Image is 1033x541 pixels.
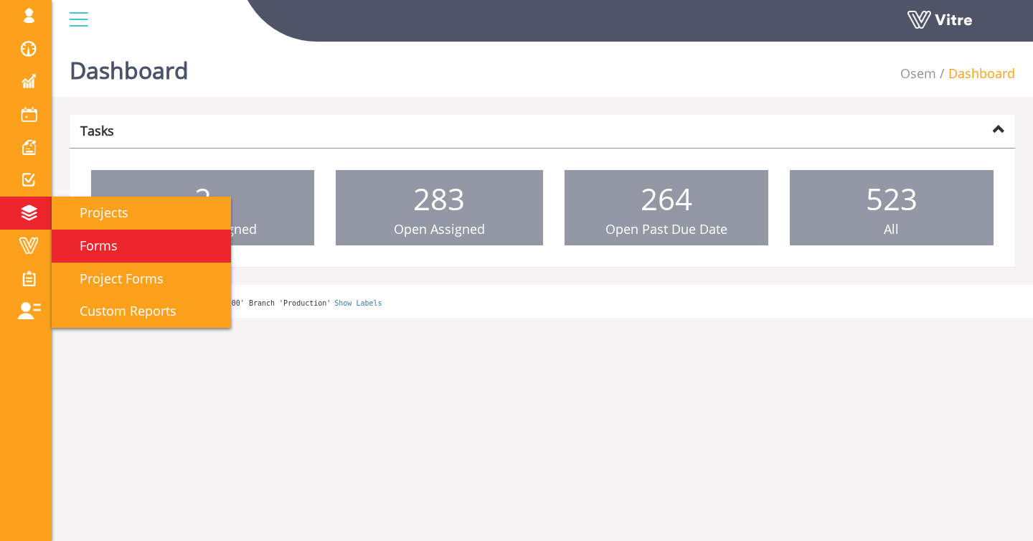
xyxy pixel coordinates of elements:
[866,178,918,219] span: 523
[605,220,727,237] span: Open Past Due Date
[900,65,936,82] a: Osem
[565,170,768,246] a: 264 Open Past Due Date
[62,302,176,319] span: Custom Reports
[336,170,542,246] a: 283 Open Assigned
[790,170,994,246] a: 523 All
[70,36,189,97] h1: Dashboard
[194,178,212,219] span: 2
[62,237,118,254] span: Forms
[52,230,231,263] a: Forms
[936,65,1015,83] li: Dashboard
[394,220,485,237] span: Open Assigned
[641,178,692,219] span: 264
[52,197,231,230] a: Projects
[80,122,114,139] strong: Tasks
[62,204,128,221] span: Projects
[884,220,899,237] span: All
[62,270,164,287] span: Project Forms
[334,299,382,307] a: Show Labels
[52,263,231,296] a: Project Forms
[413,178,465,219] span: 283
[91,170,314,246] a: 2 Open Unassigned
[52,295,231,328] a: Custom Reports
